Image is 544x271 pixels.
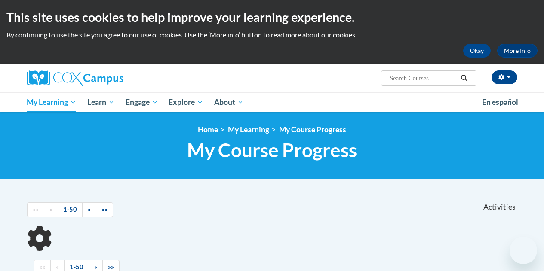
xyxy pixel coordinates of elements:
a: Begining [27,202,44,217]
a: Previous [44,202,58,217]
span: About [214,97,243,107]
button: Search [458,73,470,83]
p: By continuing to use the site you agree to our use of cookies. Use the ‘More info’ button to read... [6,30,538,40]
a: Cox Campus [27,70,182,86]
span: My Learning [27,97,76,107]
span: «« [39,263,45,271]
a: En español [476,93,524,111]
span: »» [101,206,108,213]
img: Cox Campus [27,70,123,86]
span: »» [108,263,114,271]
input: Search Courses [389,73,458,83]
a: My Learning [228,125,269,134]
span: « [56,263,59,271]
a: End [96,202,113,217]
div: Main menu [21,92,524,112]
a: 1-50 [58,202,83,217]
span: En español [482,97,518,107]
button: Okay [463,44,491,58]
a: Next [82,202,96,217]
a: Engage [120,92,163,112]
span: Engage [126,97,158,107]
a: Home [198,125,218,134]
span: Learn [87,97,114,107]
span: Explore [169,97,203,107]
a: More Info [497,44,538,58]
a: Explore [163,92,209,112]
a: My Learning [22,92,82,112]
h2: This site uses cookies to help improve your learning experience. [6,9,538,26]
a: Learn [82,92,120,112]
span: «« [33,206,39,213]
button: Account Settings [492,70,517,84]
span: » [94,263,97,271]
span: Activities [483,202,516,212]
span: My Course Progress [187,139,357,161]
iframe: Button to launch messaging window [510,237,537,264]
span: » [88,206,91,213]
a: About [209,92,249,112]
a: My Course Progress [279,125,346,134]
span: « [49,206,52,213]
